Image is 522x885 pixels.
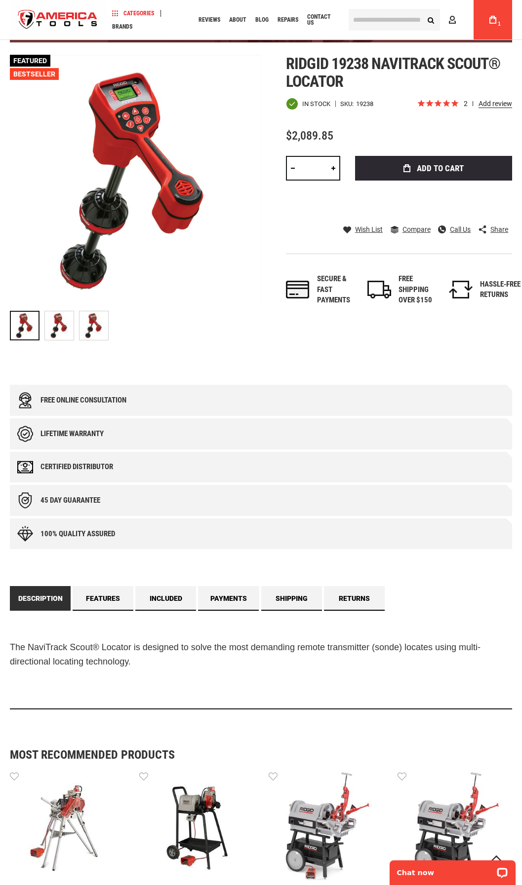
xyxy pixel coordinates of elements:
div: RIDGID 19238 NAVITRACK SCOUT® LOCATOR [79,306,109,345]
div: 19238 [356,101,373,107]
a: Call Us [438,225,471,234]
span: Ridgid 19238 navitrack scout® locator [286,54,500,91]
span: In stock [302,101,330,107]
a: Description [10,586,71,611]
span: 1 [498,21,501,27]
div: 45 day Guarantee [40,496,100,505]
strong: Most Recommended Products [10,749,478,761]
span: Compare [402,226,431,233]
div: Free online consultation [40,396,126,405]
span: Contact Us [307,14,337,26]
a: Brands [108,20,137,33]
a: Contact Us [303,13,341,27]
img: payments [286,281,310,298]
a: About [225,13,251,27]
div: Availability [286,98,330,110]
span: 2 reviews [464,100,512,108]
div: 100% quality assured [40,530,115,538]
img: America Tools [10,1,106,38]
span: reviews [473,101,473,106]
img: RIDGID 19238 NAVITRACK SCOUT® LOCATOR [10,55,261,306]
a: Blog [251,13,273,27]
span: Reviews [199,17,220,23]
img: RIDGID 29858 THREADING MACH 1224 220V NPT [398,771,512,885]
span: Categories [112,10,154,17]
a: Wish List [343,225,383,234]
a: Included [135,586,196,611]
div: FREE SHIPPING OVER $150 [399,274,439,305]
img: returns [449,281,473,298]
div: Secure & fast payments [317,274,358,305]
a: Categories [108,6,159,20]
img: shipping [367,281,391,298]
iframe: Secure express checkout frame [353,184,514,212]
a: Shipping [261,586,322,611]
div: RIDGID 19238 NAVITRACK SCOUT® LOCATOR [44,306,79,345]
span: Repairs [278,17,298,23]
img: RIDGID 19238 NAVITRACK SCOUT® LOCATOR [80,311,108,340]
a: store logo [10,1,106,38]
a: Returns [324,586,385,611]
div: Certified Distributor [40,463,113,471]
span: Call Us [450,226,471,233]
span: The NaviTrack Scout® Locator is designed to solve the most demanding remote transmitter (sonde) l... [10,642,481,666]
div: RIDGID 19238 NAVITRACK SCOUT® LOCATOR [10,306,44,345]
iframe: LiveChat chat widget [383,854,522,885]
span: About [229,17,246,23]
img: RIDGID 95782 920 ROLL GROOVER WITH 2"- 6" SCH. 40, 8"-12" SCH. 40 AND 14"-16" STD. WALL ROLL SETS [10,771,124,885]
span: Share [490,226,508,233]
button: Add to Cart [355,156,512,181]
img: RIDGID 19238 NAVITRACK SCOUT® LOCATOR [45,311,74,340]
img: RIDGID 26097 1/4" - 4" NPT HAMMER CHUCK MACHINE [269,771,383,885]
div: Lifetime warranty [40,430,104,438]
a: Repairs [273,13,303,27]
span: Blog [255,17,269,23]
a: Reviews [194,13,225,27]
a: Payments [198,586,259,611]
span: Add to Cart [417,164,464,173]
span: Brands [112,24,132,30]
button: Search [421,10,440,29]
a: Features [73,586,133,611]
strong: SKU [340,101,356,107]
div: HASSLE-FREE RETURNS [480,279,521,300]
span: Rated 5.0 out of 5 stars 2 reviews [417,99,512,110]
span: $2,089.85 [286,129,333,143]
a: Compare [391,225,431,234]
span: Wish List [355,226,383,233]
img: RIDGID 65902 Roll Grooving Machine Complete 230 V Model 918-I [139,771,254,885]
